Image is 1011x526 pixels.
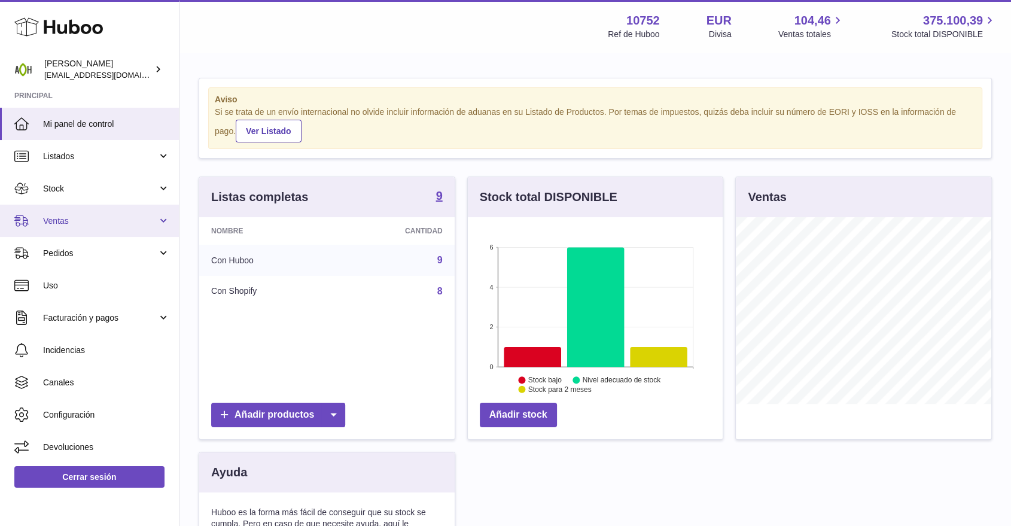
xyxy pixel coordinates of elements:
[43,442,170,453] span: Devoluciones
[14,466,165,488] a: Cerrar sesión
[489,244,493,251] text: 6
[489,323,493,330] text: 2
[43,409,170,421] span: Configuración
[199,217,335,245] th: Nombre
[236,120,301,142] a: Ver Listado
[794,13,831,29] span: 104,46
[44,58,152,81] div: [PERSON_NAME]
[891,29,997,40] span: Stock total DISPONIBLE
[43,248,157,259] span: Pedidos
[437,286,443,296] a: 8
[211,464,247,481] h3: Ayuda
[43,118,170,130] span: Mi panel de control
[215,107,976,142] div: Si se trata de un envío internacional no olvide incluir información de aduanas en su Listado de P...
[211,189,308,205] h3: Listas completas
[583,376,662,384] text: Nivel adecuado de stock
[709,29,732,40] div: Divisa
[608,29,659,40] div: Ref de Huboo
[14,60,32,78] img: info@adaptohealue.com
[43,312,157,324] span: Facturación y pagos
[528,376,562,384] text: Stock bajo
[199,276,335,307] td: Con Shopify
[778,13,845,40] a: 104,46 Ventas totales
[43,215,157,227] span: Ventas
[528,385,592,394] text: Stock para 2 meses
[437,255,443,265] a: 9
[335,217,455,245] th: Cantidad
[489,284,493,291] text: 4
[707,13,732,29] strong: EUR
[748,189,786,205] h3: Ventas
[480,403,557,427] a: Añadir stock
[436,190,443,204] a: 9
[43,151,157,162] span: Listados
[923,13,983,29] span: 375.100,39
[44,70,176,80] span: [EMAIL_ADDRESS][DOMAIN_NAME]
[43,183,157,194] span: Stock
[199,245,335,276] td: Con Huboo
[43,280,170,291] span: Uso
[211,403,345,427] a: Añadir productos
[480,189,617,205] h3: Stock total DISPONIBLE
[626,13,660,29] strong: 10752
[215,94,976,105] strong: Aviso
[43,345,170,356] span: Incidencias
[489,363,493,370] text: 0
[436,190,443,202] strong: 9
[778,29,845,40] span: Ventas totales
[43,377,170,388] span: Canales
[891,13,997,40] a: 375.100,39 Stock total DISPONIBLE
